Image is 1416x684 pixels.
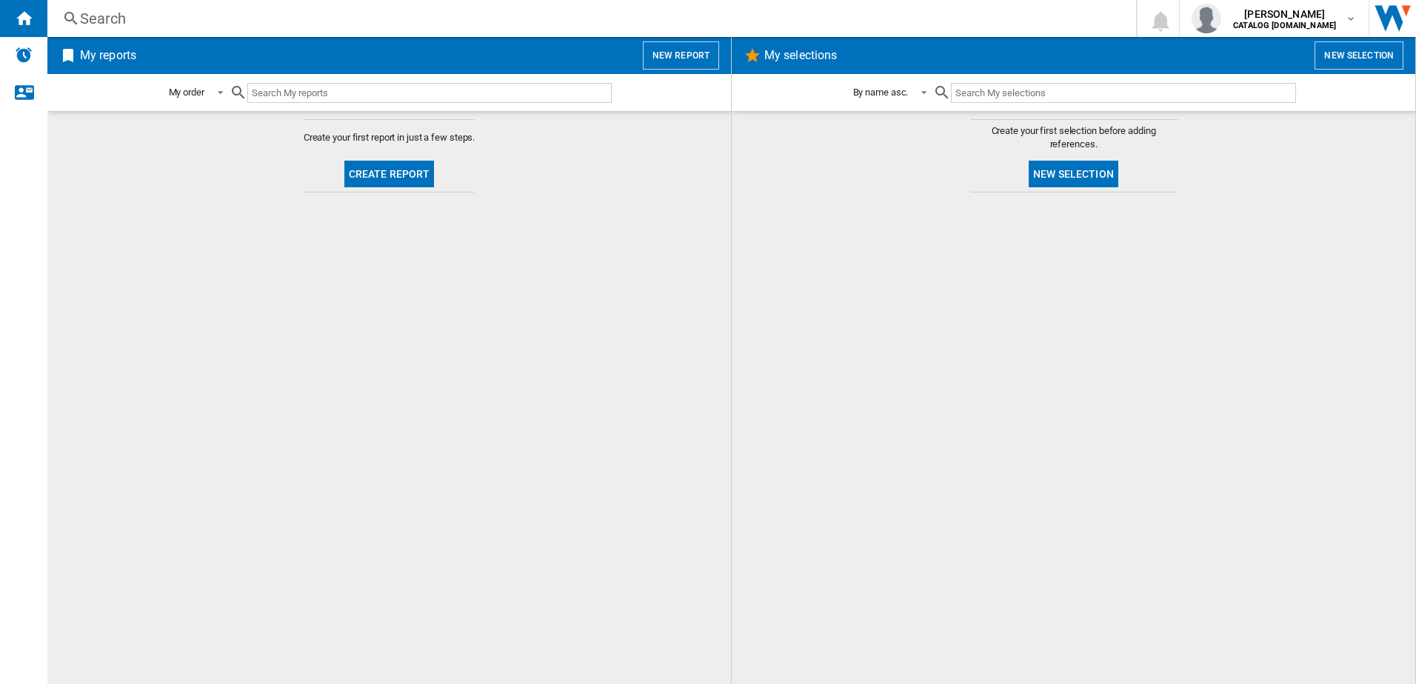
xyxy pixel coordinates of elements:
div: Search [80,8,1098,29]
span: [PERSON_NAME] [1233,7,1336,21]
span: Create your first selection before adding references. [970,124,1178,151]
div: By name asc. [853,87,909,98]
input: Search My reports [247,83,612,103]
img: profile.jpg [1192,4,1221,33]
b: CATALOG [DOMAIN_NAME] [1233,21,1336,30]
span: Create your first report in just a few steps. [304,131,475,144]
div: My order [169,87,204,98]
button: New selection [1315,41,1403,70]
h2: My selections [761,41,840,70]
h2: My reports [77,41,139,70]
button: Create report [344,161,435,187]
button: New selection [1029,161,1118,187]
button: New report [643,41,719,70]
input: Search My selections [951,83,1295,103]
img: alerts-logo.svg [15,46,33,64]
